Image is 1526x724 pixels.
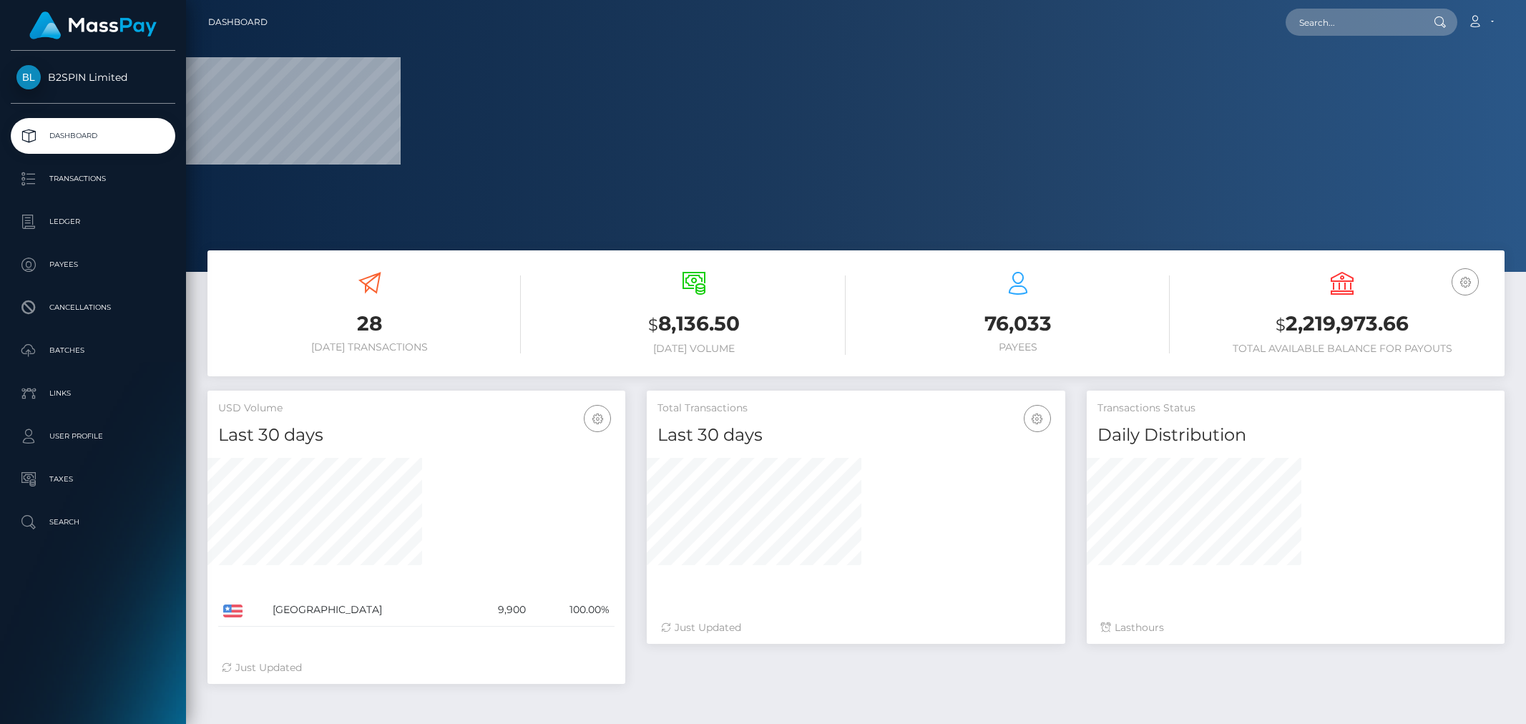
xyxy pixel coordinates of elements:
[218,401,615,416] h5: USD Volume
[16,211,170,233] p: Ledger
[11,376,175,411] a: Links
[1191,310,1494,339] h3: 2,219,973.66
[542,343,845,355] h6: [DATE] Volume
[11,161,175,197] a: Transactions
[16,297,170,318] p: Cancellations
[16,254,170,275] p: Payees
[16,469,170,490] p: Taxes
[218,310,521,338] h3: 28
[867,341,1170,353] h6: Payees
[218,341,521,353] h6: [DATE] Transactions
[223,605,243,617] img: US.png
[11,204,175,240] a: Ledger
[11,504,175,540] a: Search
[1101,620,1490,635] div: Last hours
[208,7,268,37] a: Dashboard
[16,125,170,147] p: Dashboard
[657,401,1054,416] h5: Total Transactions
[661,620,1050,635] div: Just Updated
[11,247,175,283] a: Payees
[1097,401,1494,416] h5: Transactions Status
[16,340,170,361] p: Batches
[16,512,170,533] p: Search
[11,118,175,154] a: Dashboard
[1191,343,1494,355] h6: Total Available Balance for Payouts
[29,11,157,39] img: MassPay Logo
[1097,423,1494,448] h4: Daily Distribution
[16,65,41,89] img: B2SPIN Limited
[11,71,175,84] span: B2SPIN Limited
[222,660,611,675] div: Just Updated
[11,419,175,454] a: User Profile
[1286,9,1420,36] input: Search...
[11,290,175,326] a: Cancellations
[268,594,468,627] td: [GEOGRAPHIC_DATA]
[531,594,615,627] td: 100.00%
[1276,315,1286,335] small: $
[16,383,170,404] p: Links
[16,426,170,447] p: User Profile
[11,461,175,497] a: Taxes
[657,423,1054,448] h4: Last 30 days
[467,594,531,627] td: 9,900
[16,168,170,190] p: Transactions
[218,423,615,448] h4: Last 30 days
[867,310,1170,338] h3: 76,033
[648,315,658,335] small: $
[11,333,175,368] a: Batches
[542,310,845,339] h3: 8,136.50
